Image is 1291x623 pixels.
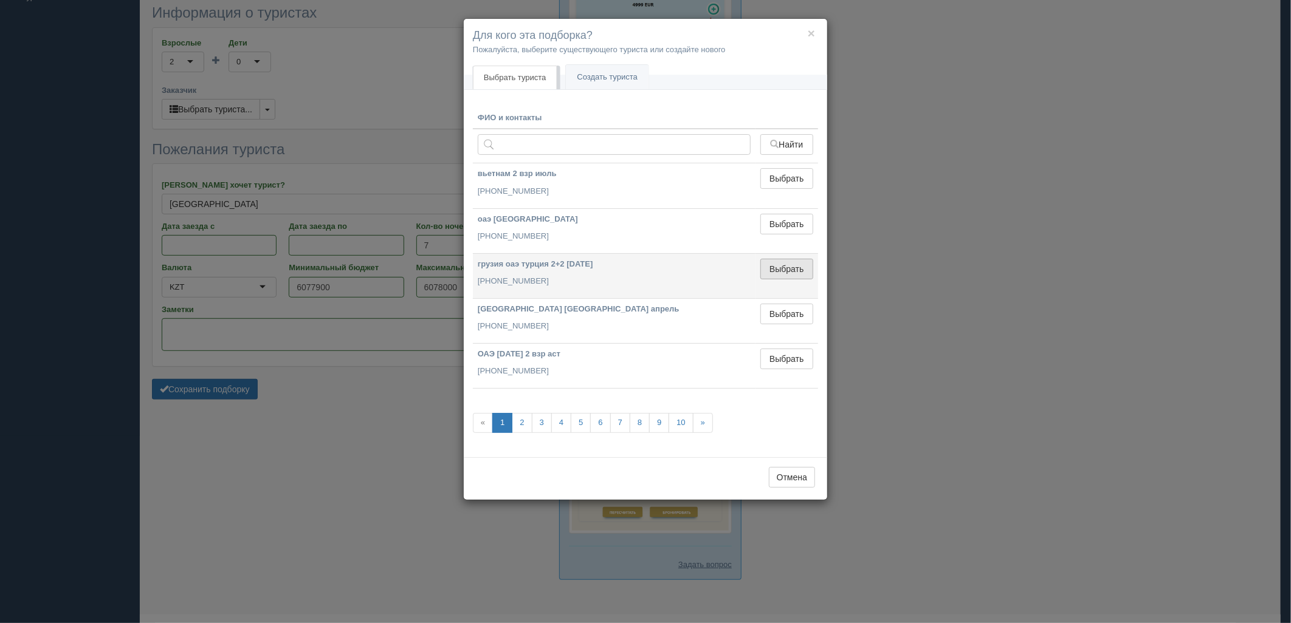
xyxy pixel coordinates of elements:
[478,231,751,242] p: [PHONE_NUMBER]
[478,134,751,155] input: Поиск по ФИО, паспорту или контактам
[760,214,813,234] button: Выбрать
[760,259,813,279] button: Выбрать
[478,276,751,287] p: [PHONE_NUMBER]
[473,107,756,129] th: ФИО и контакты
[478,169,557,178] b: вьетнам 2 взр июль
[760,304,813,324] button: Выбрать
[571,413,591,433] a: 5
[512,413,532,433] a: 2
[492,413,512,433] a: 1
[769,467,815,488] button: Отмена
[532,413,552,433] a: 3
[590,413,610,433] a: 6
[473,44,818,55] p: Пожалуйста, выберите существующего туриста или создайте нового
[610,413,630,433] a: 7
[478,186,751,197] p: [PHONE_NUMBER]
[478,214,578,223] b: оаэ [GEOGRAPHIC_DATA]
[566,65,649,90] a: Создать туриста
[478,259,593,268] b: грузия оаэ турция 2+2 [DATE]
[478,304,680,313] b: [GEOGRAPHIC_DATA] [GEOGRAPHIC_DATA] апрель
[808,27,815,39] button: ×
[478,321,751,332] p: [PHONE_NUMBER]
[473,28,818,44] h4: Для кого эта подборка?
[760,168,813,189] button: Выбрать
[473,413,493,433] span: «
[551,413,571,433] a: 4
[669,413,693,433] a: 10
[649,413,669,433] a: 9
[693,413,713,433] a: »
[760,134,813,155] button: Найти
[478,366,751,377] p: [PHONE_NUMBER]
[478,349,560,358] b: ОАЭ [DATE] 2 взр аст
[760,349,813,369] button: Выбрать
[473,66,557,90] a: Выбрать туриста
[630,413,650,433] a: 8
